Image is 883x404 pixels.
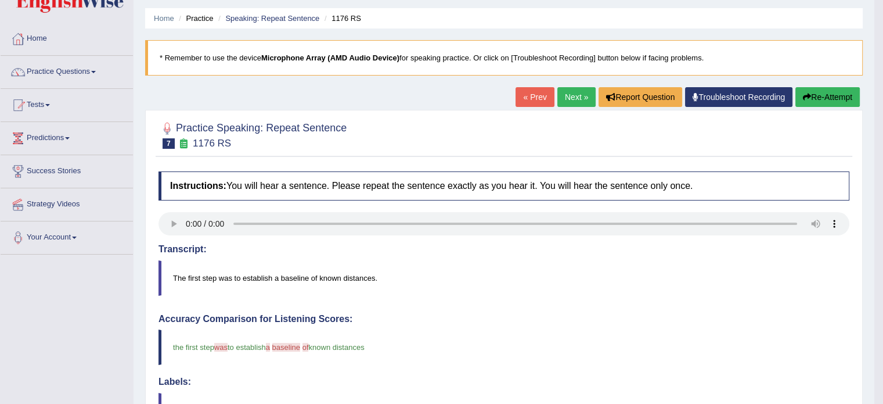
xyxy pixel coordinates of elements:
span: of [302,343,309,352]
blockquote: The first step was to establish a baseline of known distances. [158,260,849,296]
a: Speaking: Repeat Sentence [225,14,319,23]
span: the first step [173,343,214,352]
small: Exam occurring question [178,138,190,149]
span: to establish [228,343,266,352]
h4: Transcript: [158,244,849,255]
h4: You will hear a sentence. Please repeat the sentence exactly as you hear it. You will hear the se... [158,171,849,201]
a: Success Stories [1,155,133,184]
h4: Labels: [158,377,849,387]
b: Instructions: [170,181,226,191]
blockquote: * Remember to use the device for speaking practice. Or click on [Troubleshoot Recording] button b... [145,40,863,76]
a: Strategy Videos [1,188,133,217]
a: Your Account [1,221,133,251]
a: Home [154,14,174,23]
b: Microphone Array (AMD Audio Device) [261,53,399,62]
a: Next » [557,87,596,107]
span: 7 [163,138,175,149]
li: 1176 RS [322,13,361,24]
small: 1176 RS [193,138,231,149]
h4: Accuracy Comparison for Listening Scores: [158,314,849,324]
a: Troubleshoot Recording [685,87,792,107]
a: Practice Questions [1,56,133,85]
a: Home [1,23,133,52]
li: Practice [176,13,213,24]
a: « Prev [516,87,554,107]
span: a [266,343,270,352]
a: Tests [1,89,133,118]
button: Re-Attempt [795,87,860,107]
h2: Practice Speaking: Repeat Sentence [158,120,347,149]
span: known distances [308,343,364,352]
button: Report Question [599,87,682,107]
span: was [214,343,228,352]
a: Predictions [1,122,133,151]
span: baseline [272,343,300,352]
